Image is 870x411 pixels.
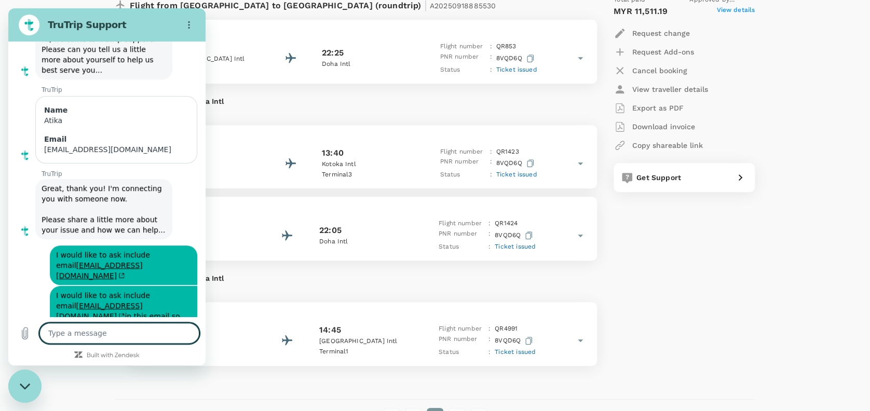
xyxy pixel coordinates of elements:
[78,344,131,351] a: Built with Zendesk: Visit the Zendesk website in a new tab
[495,334,535,347] p: 8VQD6Q
[439,218,484,229] p: Flight number
[138,106,589,117] p: 10 hour 15 minutes
[322,170,415,180] p: Terminal 3
[632,84,708,94] p: View traveller details
[161,219,255,231] p: 11:25
[430,2,496,10] span: A20250918885530
[322,47,344,59] p: 22:25
[167,152,260,165] p: 08:40
[495,324,518,334] p: QR 4991
[138,283,589,294] p: 3 hour 45 minutes
[140,205,587,215] p: [DATE]
[108,264,116,270] svg: (opens in a new tab)
[439,229,484,242] p: PNR number
[39,10,166,23] h2: TruTrip Support
[167,42,260,54] p: 20:20
[48,253,134,271] a: [EMAIL_ADDRESS][DOMAIN_NAME](opens in a new tab)
[36,97,180,107] div: Name
[8,8,206,365] iframe: Messaging window
[439,324,484,334] p: Flight number
[322,147,344,159] p: 13:40
[488,218,491,229] p: :
[632,65,687,76] p: Cancel booking
[33,77,197,86] p: TruTrip
[495,348,536,355] span: Ticket issued
[167,165,260,175] p: Doha Intl
[614,5,668,18] p: MYR 11,511.19
[319,224,342,237] p: 22:05
[440,157,485,170] p: PNR number
[161,242,255,252] p: Terminal 3
[48,282,183,334] span: I would like to ask include email in this email so that she can add in [GEOGRAPHIC_DATA] app
[440,147,485,157] p: Flight number
[495,229,535,242] p: 8VQD6Q
[488,229,491,242] p: :
[632,103,684,113] p: Export as PDF
[319,324,341,336] p: 14:45
[161,329,255,341] p: 01:50
[48,293,134,312] a: [EMAIL_ADDRESS][DOMAIN_NAME](opens in a new tab)
[138,96,589,106] p: Connection to Doha Intl
[632,140,703,150] p: Copy shareable link
[161,231,255,242] p: Kotoka Intl
[614,80,708,99] button: View traveller details
[495,243,536,250] span: Ticket issued
[167,64,260,75] p: Terminal 1
[33,25,158,67] span: Hi, welcome to TruTrip support. Please can you tell us a little more about yourself to help us be...
[36,107,180,117] div: Atika
[496,147,519,157] p: QR 1423
[490,170,492,180] p: :
[488,347,491,358] p: :
[496,171,537,178] span: Ticket issued
[36,126,180,136] div: Email
[716,5,755,18] span: View details
[439,347,484,358] p: Status
[170,6,191,27] button: Options menu
[319,336,413,347] p: [GEOGRAPHIC_DATA] Intl
[636,173,681,182] span: Get Support
[614,24,690,43] button: Request change
[440,52,485,65] p: PNR number
[488,242,491,252] p: :
[161,341,255,352] p: Doha Intl
[440,170,485,180] p: Status
[439,242,484,252] p: Status
[322,59,415,70] p: Doha Intl
[490,65,492,75] p: :
[495,218,518,229] p: QR 1424
[632,47,694,57] p: Request Add-ons
[322,159,415,170] p: Kotoka Intl
[319,237,413,247] p: Doha Intl
[33,175,158,227] span: Great, thank you! I'm connecting you with someone now. Please share a little more about your issu...
[496,52,536,65] p: 8VQD6Q
[140,28,587,38] p: [DATE]
[614,99,684,117] button: Export as PDF
[439,334,484,347] p: PNR number
[490,157,492,170] p: :
[138,273,589,283] p: Connection to Doha Intl
[490,42,492,52] p: :
[496,157,536,170] p: 8VQD6Q
[632,121,695,132] p: Download invoice
[614,43,694,61] button: Request Add-ons
[440,42,485,52] p: Flight number
[490,52,492,65] p: :
[632,28,690,38] p: Request change
[167,54,260,64] p: [GEOGRAPHIC_DATA] Intl
[496,66,537,73] span: Ticket issued
[6,314,27,335] button: Upload file
[488,334,491,347] p: :
[8,369,42,403] iframe: Button to launch messaging window, conversation in progress
[140,133,587,144] p: [DATE]
[36,136,180,146] div: [EMAIL_ADDRESS][DOMAIN_NAME]
[614,117,695,136] button: Download invoice
[490,147,492,157] p: :
[614,136,703,155] button: Copy shareable link
[496,42,516,52] p: QR 853
[319,347,413,357] p: Terminal 1
[614,61,687,80] button: Cancel booking
[33,161,197,170] p: TruTrip
[108,305,116,311] svg: (opens in a new tab)
[140,310,587,321] p: [DATE]
[440,65,485,75] p: Status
